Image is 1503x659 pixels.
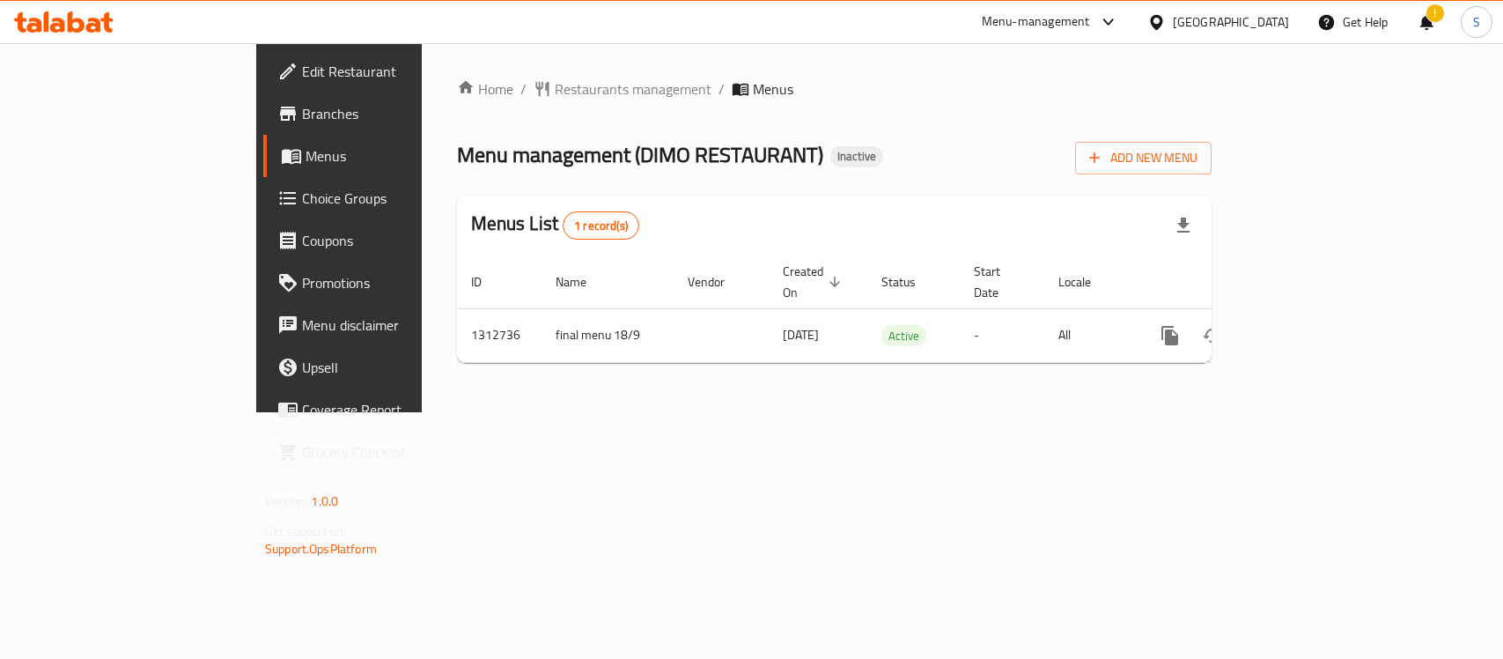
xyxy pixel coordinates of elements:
span: Promotions [302,272,493,293]
h2: Menus List [471,211,639,240]
span: Menu management ( DIMO RESTAURANT ) [457,135,823,174]
a: Menus [263,135,507,177]
span: S [1473,12,1480,32]
span: Get support on: [265,520,346,543]
td: All [1044,308,1135,362]
span: Name [556,271,609,292]
div: Inactive [830,146,883,167]
td: - [960,308,1044,362]
button: Change Status [1191,315,1234,357]
th: Actions [1135,255,1332,309]
span: Inactive [830,149,883,164]
table: enhanced table [457,255,1332,363]
span: 1 record(s) [564,218,638,234]
span: Choice Groups [302,188,493,209]
a: Edit Restaurant [263,50,507,93]
a: Menu disclaimer [263,304,507,346]
button: Add New Menu [1075,142,1212,174]
span: Grocery Checklist [302,441,493,463]
div: Total records count [563,211,639,240]
a: Restaurants management [534,78,711,100]
span: Branches [302,103,493,124]
button: more [1149,315,1191,357]
a: Grocery Checklist [263,431,507,473]
nav: breadcrumb [457,78,1212,100]
div: Active [881,325,926,346]
a: Coupons [263,219,507,262]
span: Start Date [974,261,1023,303]
span: 1.0.0 [311,490,338,513]
span: Version: [265,490,308,513]
span: Coverage Report [302,399,493,420]
span: Menus [753,78,793,100]
span: Status [881,271,939,292]
div: [GEOGRAPHIC_DATA] [1173,12,1289,32]
a: Promotions [263,262,507,304]
span: Active [881,326,926,346]
span: Restaurants management [555,78,711,100]
span: Upsell [302,357,493,378]
div: Menu-management [982,11,1090,33]
span: Add New Menu [1089,147,1197,169]
span: Created On [783,261,846,303]
span: Vendor [688,271,748,292]
span: [DATE] [783,323,819,346]
span: ID [471,271,505,292]
a: Support.OpsPlatform [265,537,377,560]
div: Export file [1162,204,1205,247]
span: Menu disclaimer [302,315,493,336]
li: / [718,78,725,100]
td: final menu 18/9 [542,308,674,362]
a: Upsell [263,346,507,389]
li: / [520,78,527,100]
a: Choice Groups [263,177,507,219]
span: Menus [306,145,493,167]
a: Branches [263,93,507,135]
span: Locale [1058,271,1114,292]
span: Edit Restaurant [302,61,493,82]
a: Coverage Report [263,389,507,431]
span: Coupons [302,230,493,251]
